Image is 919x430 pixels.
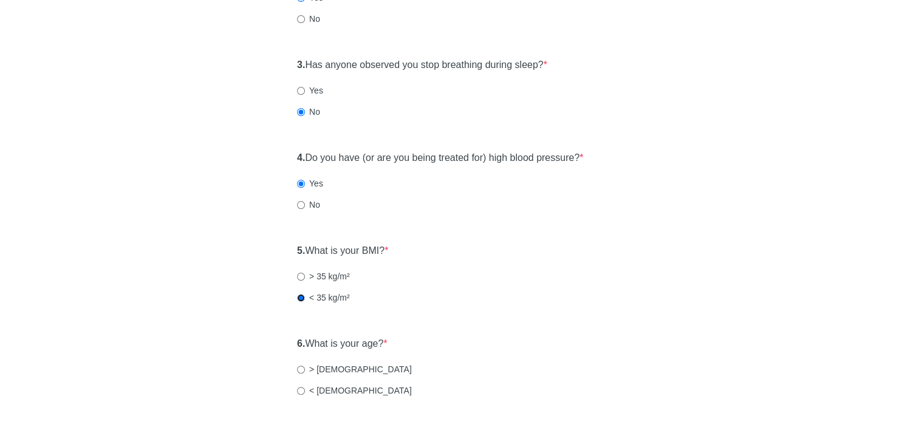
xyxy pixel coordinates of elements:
[297,294,305,302] input: < 35 kg/m²
[297,337,388,351] label: What is your age?
[297,108,305,116] input: No
[297,177,323,189] label: Yes
[297,87,305,95] input: Yes
[297,60,305,70] strong: 3.
[297,180,305,188] input: Yes
[297,201,305,209] input: No
[297,152,305,163] strong: 4.
[297,292,350,304] label: < 35 kg/m²
[297,199,320,211] label: No
[297,245,305,256] strong: 5.
[297,366,305,374] input: > [DEMOGRAPHIC_DATA]
[297,273,305,281] input: > 35 kg/m²
[297,13,320,25] label: No
[297,106,320,118] label: No
[297,363,412,375] label: > [DEMOGRAPHIC_DATA]
[297,270,350,282] label: > 35 kg/m²
[297,151,583,165] label: Do you have (or are you being treated for) high blood pressure?
[297,384,412,397] label: < [DEMOGRAPHIC_DATA]
[297,387,305,395] input: < [DEMOGRAPHIC_DATA]
[297,58,547,72] label: Has anyone observed you stop breathing during sleep?
[297,84,323,97] label: Yes
[297,244,388,258] label: What is your BMI?
[297,338,305,349] strong: 6.
[297,15,305,23] input: No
